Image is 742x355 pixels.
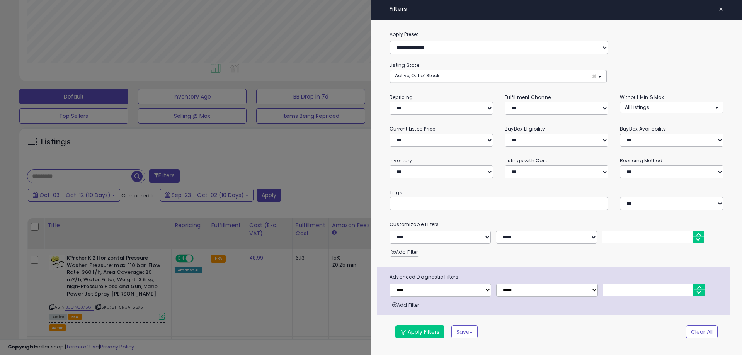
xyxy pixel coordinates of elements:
[686,325,718,338] button: Clear All
[384,30,729,39] label: Apply Preset:
[384,273,730,281] span: Advanced Diagnostic Filters
[390,70,606,83] button: Active, Out of Stock ×
[620,102,723,113] button: All Listings
[715,4,727,15] button: ×
[390,126,435,132] small: Current Listed Price
[620,94,664,100] small: Without Min & Max
[384,189,729,197] small: Tags
[390,157,412,164] small: Inventory
[391,301,420,310] button: Add Filter
[718,4,723,15] span: ×
[390,6,723,12] h4: Filters
[620,157,663,164] small: Repricing Method
[505,126,545,132] small: BuyBox Eligibility
[625,104,649,110] span: All Listings
[390,94,413,100] small: Repricing
[451,325,478,338] button: Save
[390,62,419,68] small: Listing State
[395,325,444,338] button: Apply Filters
[384,220,729,229] small: Customizable Filters
[505,94,552,100] small: Fulfillment Channel
[390,248,419,257] button: Add Filter
[505,157,547,164] small: Listings with Cost
[592,72,597,80] span: ×
[620,126,666,132] small: BuyBox Availability
[395,72,439,79] span: Active, Out of Stock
